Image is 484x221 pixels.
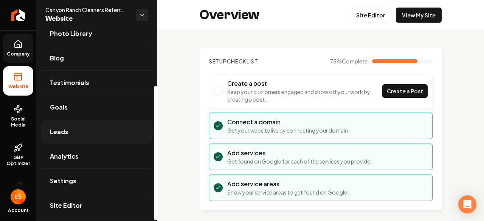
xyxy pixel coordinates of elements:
span: GBP Optimizer [3,155,33,167]
h3: Add services [227,148,372,158]
span: Account [8,207,29,213]
span: Company [4,51,33,57]
a: Settings [41,169,153,193]
a: Leads [41,120,153,144]
h2: Checklist [209,57,258,65]
span: Create a Post [387,87,423,95]
a: Site Editor [350,8,391,23]
img: Ellyn Sampson [11,189,26,204]
a: Analytics [41,144,153,168]
span: Canyon Ranch Cleaners Referral Agency [45,6,130,14]
a: Blog [41,46,153,70]
span: Social Media [3,116,33,128]
span: Testimonials [50,78,89,87]
h3: Add service areas [227,179,349,189]
a: Company [3,34,33,63]
a: Create a Post [382,84,428,98]
p: Get found on Google for each of the services you provide. [227,158,372,165]
img: Rebolt Logo [11,9,25,21]
a: View My Site [396,8,442,23]
span: 75 % [330,57,368,65]
span: Settings [50,176,76,185]
a: Social Media [3,99,33,134]
span: Setup [209,58,227,65]
p: Keep your customers engaged and show off your work by creating a post. [227,88,382,103]
span: Blog [50,54,64,63]
a: Site Editor [41,193,153,218]
span: Website [45,14,130,24]
div: Open Intercom Messenger [458,195,476,213]
span: Photo Library [50,29,92,38]
h3: Connect a domain [227,117,349,127]
p: Show your service areas to get found on Google. [227,189,349,196]
span: Website [5,83,31,90]
span: Complete [342,58,368,65]
a: Testimonials [41,71,153,95]
span: Analytics [50,152,79,161]
a: GBP Optimizer [3,137,33,173]
button: Open user button [11,189,26,204]
a: Goals [41,95,153,119]
p: Get your website live by connecting your domain. [227,127,349,134]
span: Goals [50,103,68,112]
a: Photo Library [41,22,153,46]
span: Leads [50,127,68,136]
h3: Create a post [227,79,382,88]
span: Site Editor [50,201,82,210]
h2: Overview [200,8,259,23]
